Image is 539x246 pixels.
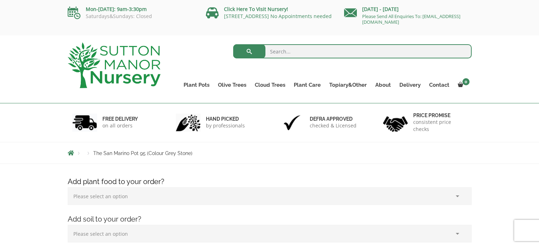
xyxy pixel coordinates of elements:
[280,114,304,132] img: 3.jpg
[362,13,460,25] a: Please Send All Enquiries To: [EMAIL_ADDRESS][DOMAIN_NAME]
[310,122,356,129] p: checked & Licensed
[325,80,371,90] a: Topiary&Other
[68,42,161,88] img: logo
[68,150,472,156] nav: Breadcrumbs
[214,80,251,90] a: Olive Trees
[233,44,472,58] input: Search...
[454,80,472,90] a: 0
[425,80,454,90] a: Contact
[102,116,138,122] h6: FREE DELIVERY
[93,150,192,156] span: The San Marino Pot 95 (Colour Grey Stone)
[224,6,288,12] a: Click Here To Visit Nursery!
[395,80,425,90] a: Delivery
[462,78,470,85] span: 0
[310,116,356,122] h6: Defra approved
[371,80,395,90] a: About
[413,119,467,133] p: consistent price checks
[206,122,245,129] p: by professionals
[62,214,477,225] h4: Add soil to your order?
[413,112,467,119] h6: Price promise
[62,176,477,187] h4: Add plant food to your order?
[72,114,97,132] img: 1.jpg
[68,5,195,13] p: Mon-[DATE]: 9am-3:30pm
[102,122,138,129] p: on all orders
[206,116,245,122] h6: hand picked
[179,80,214,90] a: Plant Pots
[68,13,195,19] p: Saturdays&Sundays: Closed
[251,80,290,90] a: Cloud Trees
[290,80,325,90] a: Plant Care
[383,112,408,133] img: 4.jpg
[176,114,201,132] img: 2.jpg
[224,13,332,19] a: [STREET_ADDRESS] No Appointments needed
[344,5,472,13] p: [DATE] - [DATE]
